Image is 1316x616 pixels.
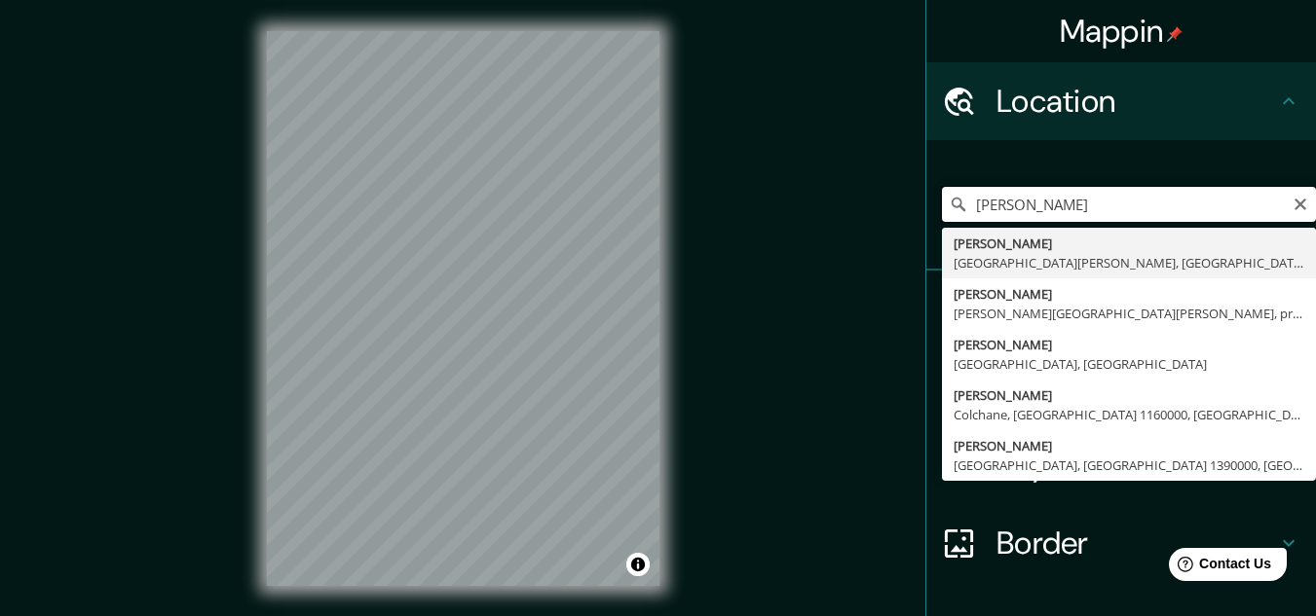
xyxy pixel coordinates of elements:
div: [PERSON_NAME] [954,436,1304,455]
div: [PERSON_NAME] [954,335,1304,354]
button: Clear [1293,194,1308,212]
div: [PERSON_NAME] [954,284,1304,304]
div: [PERSON_NAME][GEOGRAPHIC_DATA][PERSON_NAME], provincia de [GEOGRAPHIC_DATA], [GEOGRAPHIC_DATA] [954,304,1304,323]
div: Pins [926,271,1316,348]
div: [GEOGRAPHIC_DATA], [GEOGRAPHIC_DATA] 1390000, [GEOGRAPHIC_DATA] [954,455,1304,475]
h4: Mappin [1060,12,1184,51]
h4: Layout [996,446,1277,485]
h4: Location [996,82,1277,121]
div: Border [926,504,1316,582]
div: Colchane, [GEOGRAPHIC_DATA] 1160000, [GEOGRAPHIC_DATA] [954,405,1304,424]
div: Style [926,348,1316,426]
h4: Border [996,524,1277,562]
input: Pick your city or area [942,187,1316,222]
div: [PERSON_NAME] [954,385,1304,405]
div: Layout [926,426,1316,504]
div: [GEOGRAPHIC_DATA][PERSON_NAME], [GEOGRAPHIC_DATA] [954,253,1304,272]
canvas: Map [267,31,659,586]
img: pin-icon.png [1167,26,1183,42]
div: Location [926,62,1316,140]
button: Toggle attribution [626,553,650,576]
iframe: Help widget launcher [1143,540,1295,595]
div: [PERSON_NAME] [954,234,1304,253]
div: [GEOGRAPHIC_DATA], [GEOGRAPHIC_DATA] [954,354,1304,374]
